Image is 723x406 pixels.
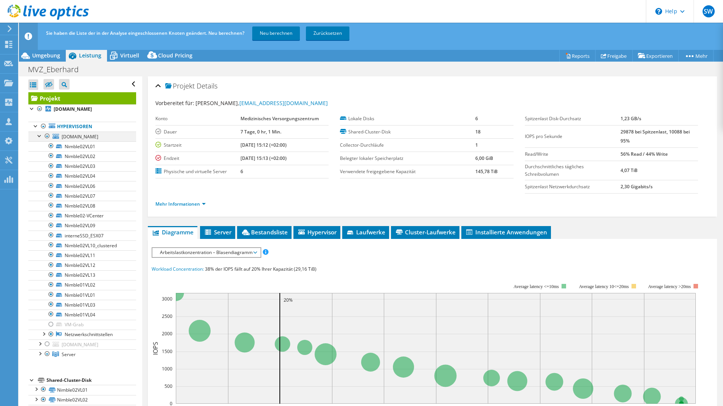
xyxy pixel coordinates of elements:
[79,52,101,59] span: Leistung
[62,341,98,348] span: [DOMAIN_NAME]
[241,228,288,236] span: Bestandsliste
[28,92,136,104] a: Projekt
[648,284,691,289] text: Average latency >20ms
[655,8,662,15] svg: \n
[475,115,478,122] b: 6
[346,228,385,236] span: Laufwerke
[54,106,92,112] b: [DOMAIN_NAME]
[62,133,98,140] span: [DOMAIN_NAME]
[204,228,231,236] span: Server
[28,171,136,181] a: Nimble02VL04
[28,141,136,151] a: Nimble02VL01
[28,132,136,141] a: [DOMAIN_NAME]
[28,300,136,310] a: Nimble01VL03
[155,201,206,207] a: Mehr Informationen
[162,313,172,319] text: 2500
[47,376,136,385] div: Shared-Cluster-Disk
[240,142,287,148] b: [DATE] 15:12 (+02:00)
[632,50,679,62] a: Exportieren
[252,26,300,40] a: Neu berechnen
[28,395,136,405] a: Nimble02VL02
[514,284,559,289] tspan: Average latency <=10ms
[28,211,136,221] a: Nimble02-VCenter
[340,128,475,136] label: Shared-Cluster-Disk
[62,351,76,358] span: Server
[162,296,172,302] text: 3000
[621,183,653,190] b: 2,30 Gigabits/s
[475,168,498,175] b: 145,78 TiB
[28,231,136,240] a: interneSSD_ESX07
[165,82,195,90] span: Projekt
[703,5,715,17] span: SW
[28,181,136,191] a: Nimble02VL06
[155,155,240,162] label: Endzeit
[120,52,139,59] span: Virtuell
[306,26,349,40] a: Zurücksetzen
[525,133,621,140] label: IOPS pro Sekunde
[239,99,328,107] a: [EMAIL_ADDRESS][DOMAIN_NAME]
[240,168,243,175] b: 6
[28,191,136,201] a: Nimble02VL07
[28,250,136,260] a: Nimble02VL11
[28,339,136,349] a: [DOMAIN_NAME]
[621,151,668,157] b: 56% Read / 44% Write
[156,248,256,257] span: Arbeitslastkonzentration – Blasendiagramm
[164,383,172,389] text: 500
[525,115,621,122] label: Spitzenlast Disk-Durchsatz
[28,280,136,290] a: Nimble01VL02
[162,348,172,355] text: 1500
[621,115,641,122] b: 1,23 GB/s
[155,128,240,136] label: Dauer
[28,330,136,339] a: Netzwerkschnittstellen
[28,240,136,250] a: Nimble02VL10_clustered
[197,81,217,90] span: Details
[621,129,690,144] b: 29878 bei Spitzenlast, 10088 bei 95%
[155,141,240,149] label: Startzeit
[28,320,136,330] a: VM-Grab
[28,290,136,300] a: Nimble01VL01
[525,183,621,191] label: Spitzenlast Netzwerkdurchsatz
[240,115,319,122] b: Medizinisches Versorgungszentrum
[195,99,328,107] span: [PERSON_NAME],
[340,141,475,149] label: Collector-Durchläufe
[559,50,596,62] a: Reports
[297,228,337,236] span: Hypervisor
[151,342,160,355] text: IOPS
[28,270,136,280] a: Nimble02VL13
[340,155,475,162] label: Belegter lokaler Speicherplatz
[28,151,136,161] a: Nimble02VL02
[28,310,136,319] a: Nimble01VL04
[525,150,621,158] label: Read/Write
[395,228,456,236] span: Cluster-Laufwerke
[678,50,714,62] a: Mehr
[475,155,493,161] b: 6,00 GiB
[28,349,136,359] a: Server
[28,104,136,114] a: [DOMAIN_NAME]
[28,221,136,231] a: Nimble02VL09
[205,266,317,272] span: 38% der IOPS fällt auf 20% Ihrer Kapazität (29,16 TiB)
[25,65,90,74] h1: MVZ_Eberhard
[152,228,194,236] span: Diagramme
[621,167,638,174] b: 4,07 TiB
[465,228,547,236] span: Installierte Anwendungen
[28,385,136,395] a: Nimble02VL01
[284,297,293,303] text: 20%
[28,260,136,270] a: Nimble02VL12
[28,201,136,211] a: Nimble02VL08
[158,52,192,59] span: Cloud Pricing
[340,115,475,122] label: Lokale Disks
[579,284,629,289] tspan: Average latency 10<=20ms
[595,50,633,62] a: Freigabe
[46,30,244,36] span: Sie haben die Liste der in der Analyse eingeschlossenen Knoten geändert. Neu berechnen?
[152,266,204,272] span: Workload Concentration:
[162,330,172,337] text: 2000
[240,155,287,161] b: [DATE] 15:13 (+02:00)
[155,168,240,175] label: Physische und virtuelle Server
[155,115,240,122] label: Konto
[240,129,281,135] b: 7 Tage, 0 hr, 1 Min.
[340,168,475,175] label: Verwendete freigegebene Kapazität
[155,99,194,107] label: Vorbereitet für:
[28,122,136,132] a: Hypervisoren
[162,366,172,372] text: 1000
[475,129,481,135] b: 18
